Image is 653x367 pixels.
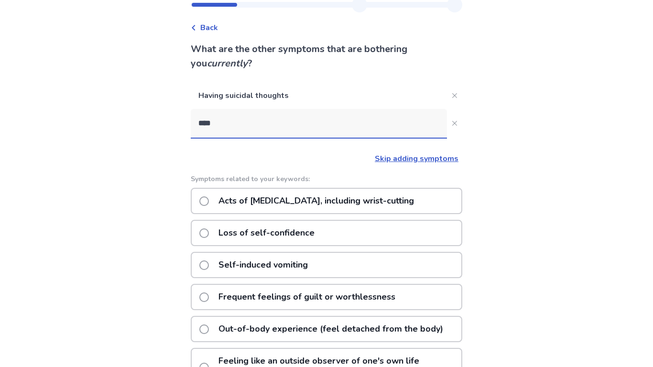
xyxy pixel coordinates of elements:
[375,153,458,164] a: Skip adding symptoms
[447,116,462,131] button: Close
[207,57,248,70] i: currently
[191,109,447,138] input: Close
[191,174,462,184] p: Symptoms related to your keywords:
[213,317,449,341] p: Out-of-body experience (feel detached from the body)
[213,253,314,277] p: Self-induced vomiting
[447,88,462,103] button: Close
[213,285,401,309] p: Frequent feelings of guilt or worthlessness
[191,42,462,71] p: What are the other symptoms that are bothering you ?
[191,82,447,109] p: Having suicidal thoughts
[200,22,218,33] span: Back
[213,221,320,245] p: Loss of self-confidence
[213,189,420,213] p: Acts of [MEDICAL_DATA], including wrist-cutting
